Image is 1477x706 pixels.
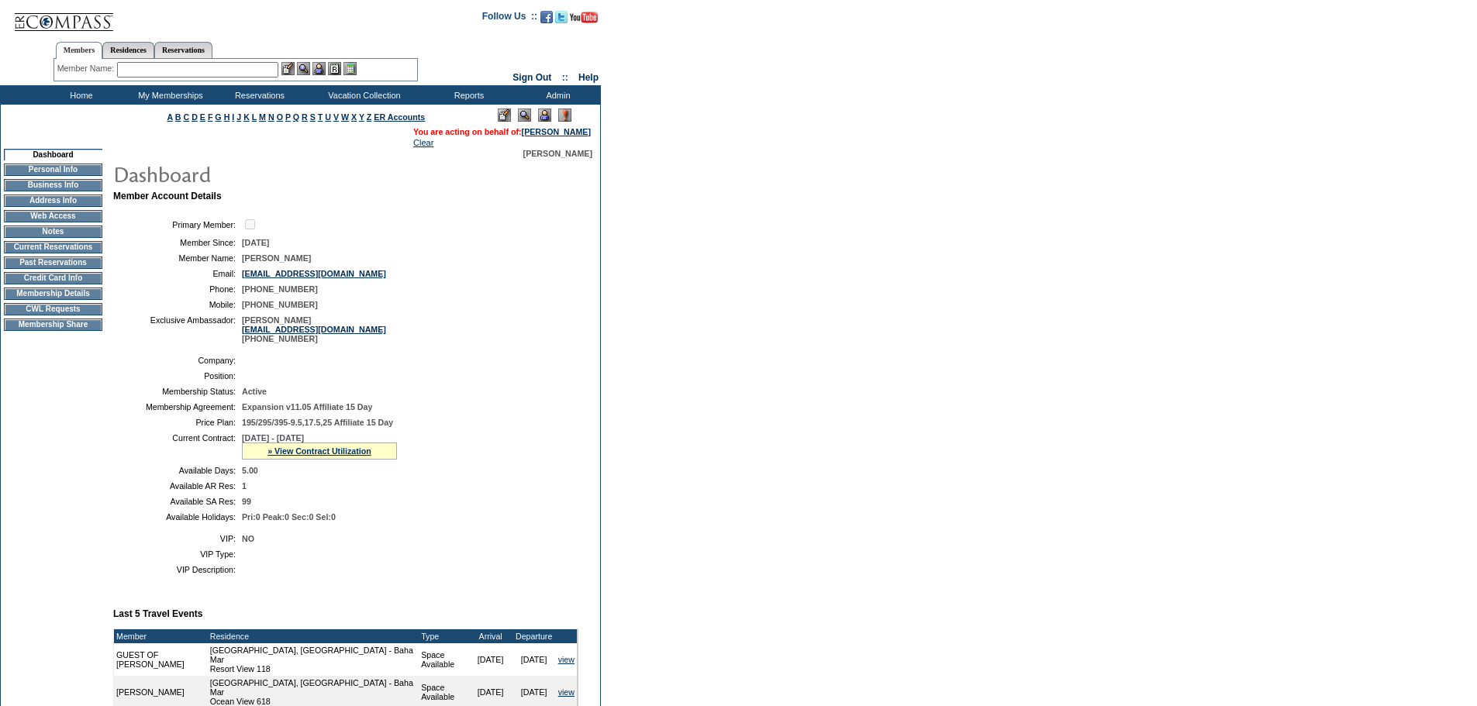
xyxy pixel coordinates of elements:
a: D [192,112,198,122]
a: C [183,112,189,122]
td: [DATE] [469,643,512,676]
td: VIP Description: [119,565,236,574]
img: Follow us on Twitter [555,11,568,23]
img: View Mode [518,108,531,122]
td: Reservations [213,85,302,105]
span: 195/295/395-9.5,17.5,25 Affiliate 15 Day [242,418,393,427]
a: [EMAIL_ADDRESS][DOMAIN_NAME] [242,269,386,278]
a: Residences [102,42,154,58]
td: Available Holidays: [119,512,236,522]
a: F [208,112,213,122]
a: J [236,112,241,122]
img: b_edit.gif [281,62,295,75]
a: ER Accounts [374,112,425,122]
td: GUEST OF [PERSON_NAME] [114,643,208,676]
td: Membership Status: [119,387,236,396]
td: Arrival [469,629,512,643]
img: Subscribe to our YouTube Channel [570,12,598,23]
a: N [268,112,274,122]
td: Member [114,629,208,643]
td: Personal Info [4,164,102,176]
td: Web Access [4,210,102,222]
a: Help [578,72,599,83]
span: Pri:0 Peak:0 Sec:0 Sel:0 [242,512,336,522]
td: Price Plan: [119,418,236,427]
a: Become our fan on Facebook [540,15,553,25]
td: [DATE] [512,643,556,676]
td: [GEOGRAPHIC_DATA], [GEOGRAPHIC_DATA] - Baha Mar Resort View 118 [208,643,419,676]
span: Expansion v11.05 Affiliate 15 Day [242,402,372,412]
a: Z [367,112,372,122]
a: T [318,112,323,122]
td: Space Available [419,643,468,676]
a: [EMAIL_ADDRESS][DOMAIN_NAME] [242,325,386,334]
img: Become our fan on Facebook [540,11,553,23]
img: Reservations [328,62,341,75]
td: Notes [4,226,102,238]
span: You are acting on behalf of: [413,127,591,136]
a: M [259,112,266,122]
td: Position: [119,371,236,381]
a: Clear [413,138,433,147]
img: Impersonate [538,108,551,122]
a: G [215,112,221,122]
img: b_calculator.gif [343,62,357,75]
td: Primary Member: [119,217,236,232]
a: E [200,112,205,122]
td: My Memberships [124,85,213,105]
b: Last 5 Travel Events [113,608,202,619]
a: I [232,112,234,122]
td: Departure [512,629,556,643]
td: Mobile: [119,300,236,309]
td: Membership Agreement: [119,402,236,412]
td: Type [419,629,468,643]
td: Reports [423,85,512,105]
td: Admin [512,85,601,105]
td: Available AR Res: [119,481,236,491]
a: L [252,112,257,122]
span: [PHONE_NUMBER] [242,284,318,294]
a: P [285,112,291,122]
a: R [302,112,308,122]
td: Phone: [119,284,236,294]
td: Address Info [4,195,102,207]
span: [PERSON_NAME] [PHONE_NUMBER] [242,315,386,343]
td: Business Info [4,179,102,191]
a: Sign Out [512,72,551,83]
a: Reservations [154,42,212,58]
td: Member Name: [119,253,236,263]
td: Available SA Res: [119,497,236,506]
a: Y [359,112,364,122]
div: Member Name: [57,62,117,75]
a: Follow us on Twitter [555,15,568,25]
a: Subscribe to our YouTube Channel [570,15,598,25]
span: [PERSON_NAME] [242,253,311,263]
span: 99 [242,497,251,506]
span: Active [242,387,267,396]
img: View [297,62,310,75]
a: A [167,112,173,122]
td: Available Days: [119,466,236,475]
a: view [558,687,575,697]
td: Credit Card Info [4,272,102,284]
td: Home [35,85,124,105]
a: S [310,112,316,122]
td: Company: [119,356,236,365]
span: [DATE] - [DATE] [242,433,304,443]
span: [PHONE_NUMBER] [242,300,318,309]
td: VIP Type: [119,549,236,559]
td: Current Reservations [4,241,102,253]
td: Current Contract: [119,433,236,460]
td: Exclusive Ambassador: [119,315,236,343]
a: view [558,655,575,664]
img: Impersonate [312,62,326,75]
td: Dashboard [4,149,102,160]
span: 5.00 [242,466,258,475]
span: [PERSON_NAME] [523,149,592,158]
a: O [277,112,283,122]
td: Membership Details [4,288,102,300]
a: H [224,112,230,122]
td: Email: [119,269,236,278]
img: pgTtlDashboard.gif [112,158,423,189]
a: Members [56,42,103,59]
